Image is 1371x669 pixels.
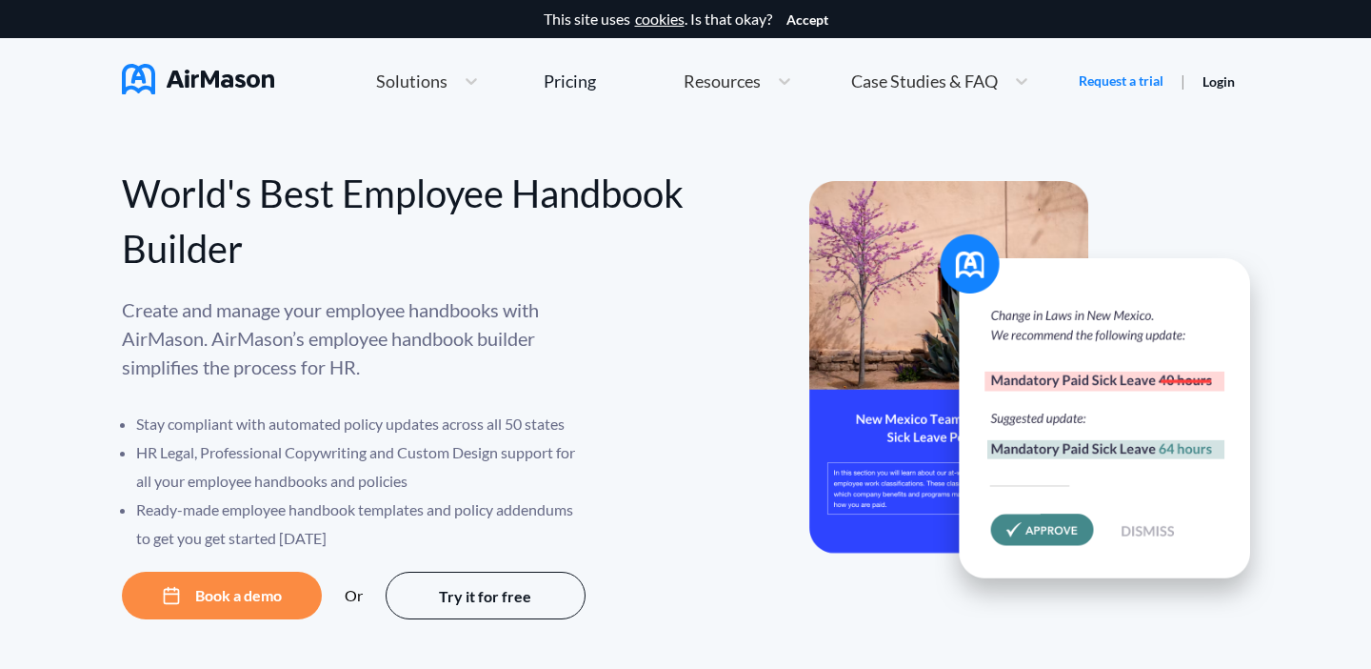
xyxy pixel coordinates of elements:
[345,587,363,604] div: Or
[684,72,761,90] span: Resources
[1079,71,1163,91] a: Request a trial
[136,410,588,438] li: Stay compliant with automated policy updates across all 50 states
[136,496,588,553] li: Ready-made employee handbook templates and policy addendums to get you get started [DATE]
[122,64,274,94] img: AirMason Logo
[635,10,685,28] a: cookies
[1202,73,1235,90] a: Login
[122,295,588,381] p: Create and manage your employee handbooks with AirMason. AirMason’s employee handbook builder sim...
[1181,71,1185,90] span: |
[786,12,828,28] button: Accept cookies
[376,72,447,90] span: Solutions
[136,438,588,496] li: HR Legal, Professional Copywriting and Custom Design support for all your employee handbooks and ...
[122,572,322,619] button: Book a demo
[809,181,1276,618] img: hero-banner
[122,166,686,276] div: World's Best Employee Handbook Builder
[386,572,586,619] button: Try it for free
[851,72,998,90] span: Case Studies & FAQ
[544,64,596,98] a: Pricing
[544,72,596,90] div: Pricing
